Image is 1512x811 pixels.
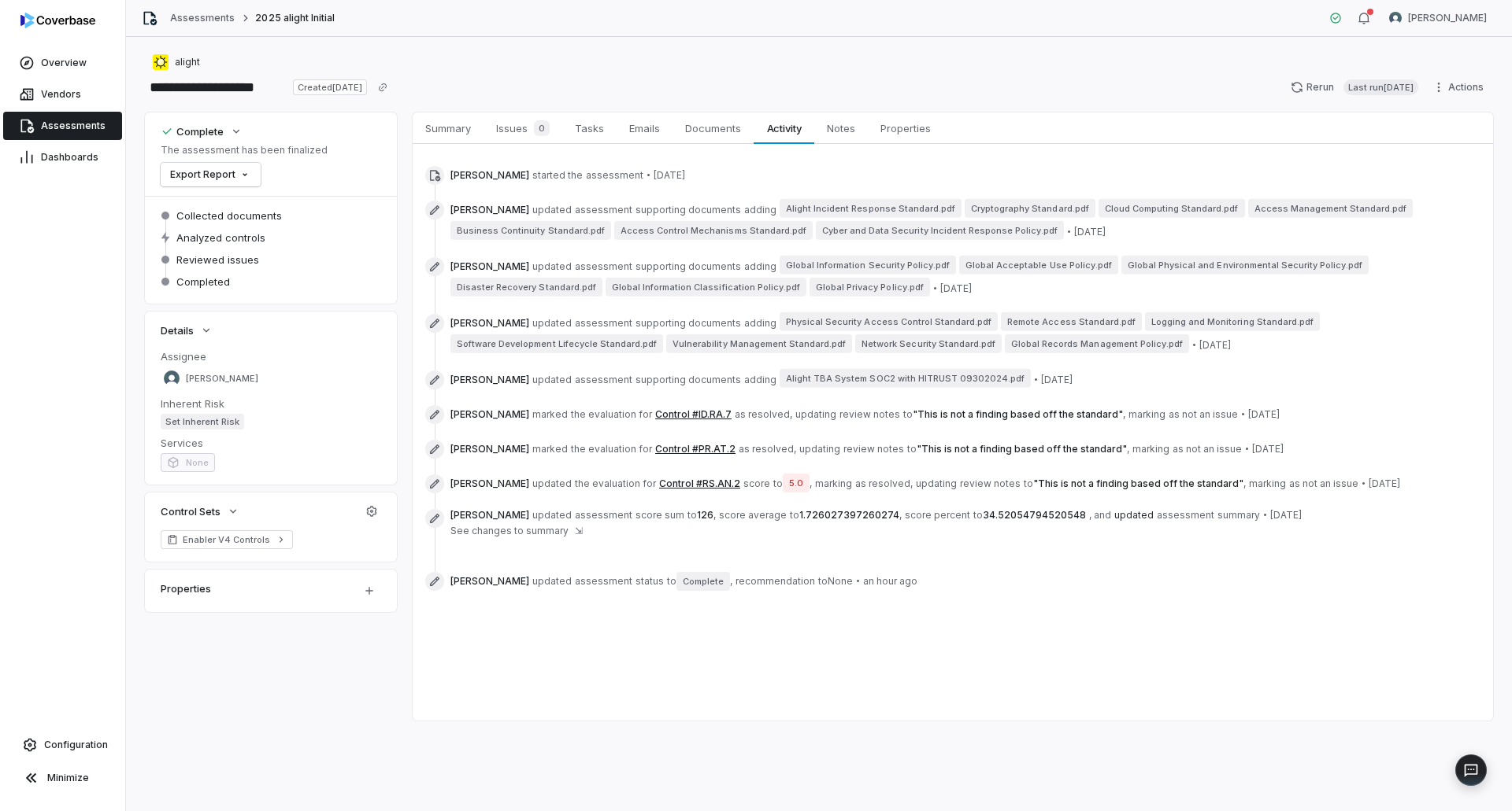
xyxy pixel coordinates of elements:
span: 0 [534,120,550,136]
span: 34.52054794520548 [983,509,1086,521]
span: • [1245,442,1249,455]
span: Last run [DATE] [1343,79,1418,95]
span: review notes [960,477,1021,490]
span: Properties [874,118,937,138]
span: to [818,575,828,587]
span: as resolved , [739,443,796,455]
span: • [1192,338,1196,351]
span: to [687,509,697,521]
button: Export Report [161,163,261,186]
span: Control Sets [161,504,220,518]
span: , [810,477,812,489]
span: • [1241,407,1245,420]
span: • [856,574,860,587]
span: , [1123,408,1125,420]
span: Activity [761,118,808,138]
img: Nic Weilbacher avatar [1389,12,1402,24]
span: [PERSON_NAME] [450,317,529,330]
span: assessment [575,204,632,216]
span: Cloud Computing Standard.pdf [1099,199,1245,218]
span: , and [1089,509,1111,522]
span: marking [1249,477,1286,490]
span: [PERSON_NAME] [450,408,529,421]
span: Set Inherent Risk [161,414,244,429]
span: [DATE] [1199,339,1231,352]
span: [DATE] [1369,477,1400,490]
span: [DATE] [1041,374,1073,386]
span: [PERSON_NAME] [450,374,529,386]
span: 5.0 [783,474,810,492]
button: Complete [156,117,247,146]
span: See changes to summary [450,525,569,537]
span: • [1067,225,1071,238]
span: Dashboards [41,151,98,164]
span: , [730,575,732,587]
span: [DATE] [1270,509,1302,522]
span: to [973,509,983,521]
button: See changes to summary⇲ [450,525,583,537]
button: Actions [1428,76,1493,99]
span: Vendors [41,88,81,101]
span: score percent [905,509,970,522]
span: Reviewed issues [176,253,259,267]
span: updated [532,509,572,522]
span: [PERSON_NAME] [450,575,529,588]
span: updated [532,204,572,216]
button: Minimize [6,762,119,794]
span: Logging and Monitoring Standard.pdf [1145,312,1320,331]
button: Control #PR.AT.2 [655,443,736,455]
span: assessment [575,260,632,273]
span: [DATE] [654,169,685,182]
dt: Assignee [161,349,381,363]
span: score [743,477,770,490]
span: Tasks [569,118,610,138]
span: [PERSON_NAME] [450,443,529,455]
a: Assessments [3,112,122,140]
a: Dashboards [3,143,122,171]
span: Details [161,323,194,337]
span: , [899,509,902,521]
span: marked [532,408,568,421]
span: Global Physical and Environmental Security Policy.pdf [1121,256,1369,275]
img: Brittany Durbin avatar [164,370,180,386]
span: adding [744,260,776,273]
p: The assessment has been finalized [161,144,328,157]
button: Control #ID.RA.7 [655,408,732,421]
span: Global Information Security Policy.pdf [780,256,956,275]
span: the evaluation for [571,443,652,455]
span: supporting documents [636,374,741,386]
span: supporting documents [636,317,741,330]
button: https://alight.com/alight [148,48,205,76]
span: , [1243,477,1246,489]
span: updated [532,374,572,386]
button: RerunLast run[DATE] [1281,76,1428,99]
span: score average [719,509,787,522]
span: an hour ago [863,575,917,588]
span: updated [532,575,572,588]
span: assessment [575,509,632,522]
span: to [1024,477,1033,489]
span: Global Acceptable Use Policy.pdf [959,256,1118,275]
a: Overview [3,49,122,77]
span: Collected documents [176,208,282,223]
span: • [1362,477,1366,489]
span: assessment [586,169,643,182]
span: to [907,443,917,455]
span: [PERSON_NAME] [450,509,529,522]
span: [PERSON_NAME] [450,260,529,273]
span: as resolved , [735,408,792,421]
img: logo-D7KZi-bG.svg [20,13,95,28]
span: Software Development Lifecycle Standard.pdf [450,334,663,353]
span: adding [744,204,776,216]
span: to [667,575,676,587]
span: [DATE] [1252,443,1284,455]
span: the evaluation for [571,408,652,421]
span: alight [175,56,200,68]
span: updating [916,477,957,490]
span: Created [DATE] [293,79,367,95]
span: " This is not a finding based off the standard " [913,408,1123,420]
span: Summary [419,118,477,138]
span: Remote Access Standard.pdf [1001,312,1142,331]
span: as not an issue [1173,443,1242,455]
span: as resolved , [855,477,913,490]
